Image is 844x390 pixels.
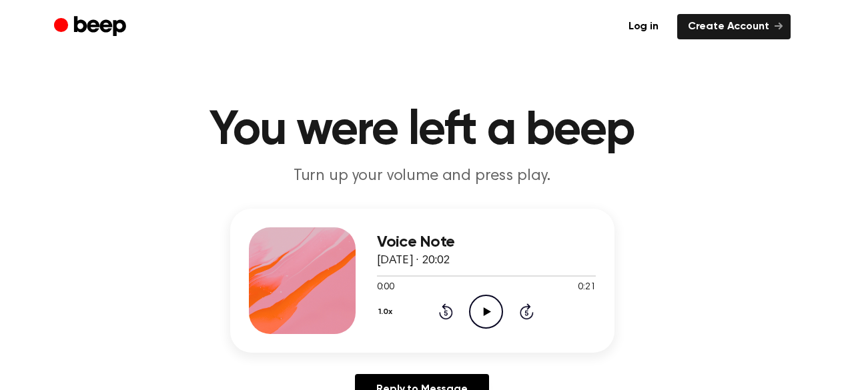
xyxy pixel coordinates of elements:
[377,301,398,323] button: 1.0x
[677,14,791,39] a: Create Account
[54,14,129,40] a: Beep
[377,281,394,295] span: 0:00
[578,281,595,295] span: 0:21
[81,107,764,155] h1: You were left a beep
[377,233,596,251] h3: Voice Note
[618,14,669,39] a: Log in
[166,165,679,187] p: Turn up your volume and press play.
[377,255,450,267] span: [DATE] · 20:02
